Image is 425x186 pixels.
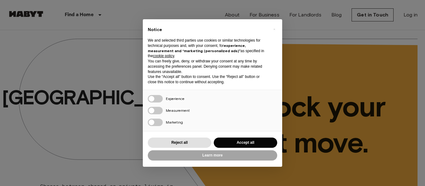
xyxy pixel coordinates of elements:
[153,54,174,58] a: cookie policy
[273,25,275,33] span: ×
[148,59,267,74] p: You can freely give, deny, or withdraw your consent at any time by accessing the preferences pane...
[148,27,267,33] h2: Notice
[148,43,246,53] strong: experience, measurement and “marketing (personalized ads)”
[166,108,190,113] span: Measurement
[148,138,211,148] button: Reject all
[148,150,277,161] button: Learn more
[166,120,183,125] span: Marketing
[166,96,184,101] span: Experience
[148,74,267,85] p: Use the “Accept all” button to consent. Use the “Reject all” button or close this notice to conti...
[269,24,279,34] button: Close this notice
[148,38,267,59] p: We and selected third parties use cookies or similar technologies for technical purposes and, wit...
[214,138,277,148] button: Accept all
